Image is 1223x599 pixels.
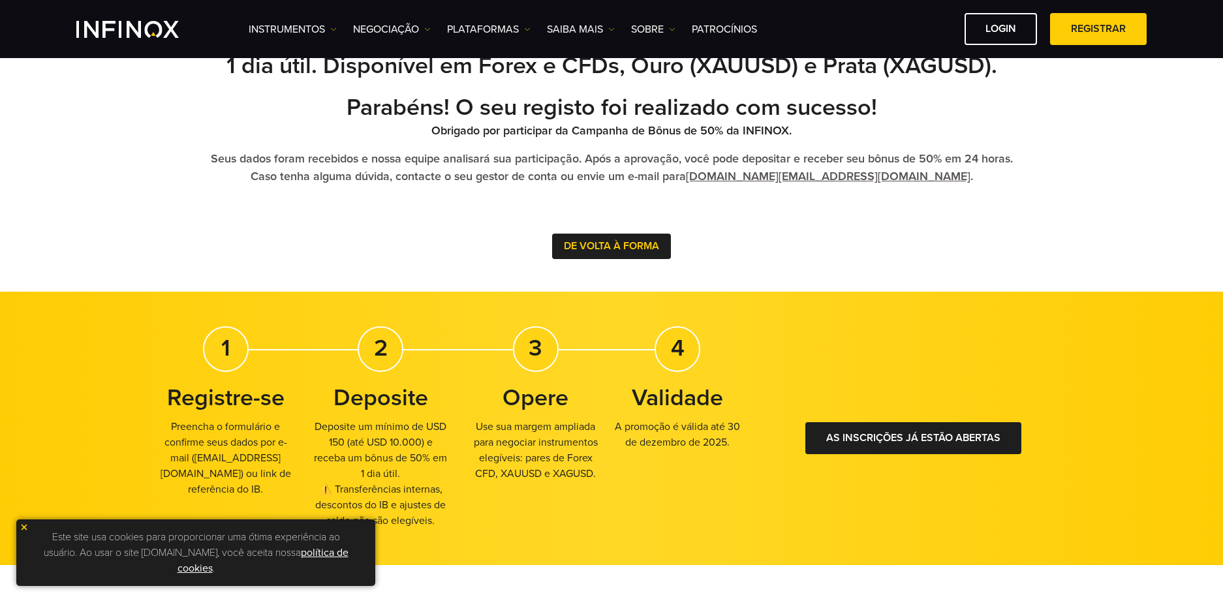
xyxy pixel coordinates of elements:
[503,384,568,412] strong: Opere
[1050,13,1147,45] a: Registrar
[23,526,369,579] p: Este site usa cookies para proporcionar uma ótima experiência ao usuário. Ao usar o site [DOMAIN_...
[310,419,452,529] p: Deposite um mínimo de USD 150 (até USD 10.000) e receba um bônus de 50% em 1 dia útil. ⚠️ Transfe...
[76,21,209,38] a: INFINOX Logo
[607,419,749,450] p: A promoção é válida até 30 de dezembro de 2025.
[20,523,29,532] img: yellow close icon
[631,22,675,37] a: SOBRE
[155,419,297,497] p: Preencha o formulário e confirme seus dados por e-mail ( ) ou link de referência do IB.
[161,452,281,480] a: [EMAIL_ADDRESS][DOMAIN_NAME]
[547,22,615,37] a: Saiba mais
[211,151,1013,183] strong: Seus dados foram recebidos e nossa equipe analisará sua participação. Após a aprovação, você pode...
[529,334,542,362] strong: 3
[686,169,970,183] a: [DOMAIN_NAME][EMAIL_ADDRESS][DOMAIN_NAME]
[965,13,1037,45] a: Login
[552,234,671,259] button: DE VOLTA À FORMA
[805,422,1021,454] a: As inscrições já estão abertas
[249,22,337,37] a: Instrumentos
[333,384,428,412] strong: Deposite
[692,22,757,37] a: Patrocínios
[347,93,877,121] strong: Parabéns! O seu registo foi realizado com sucesso!
[632,384,723,412] strong: Validade
[671,334,685,362] strong: 4
[221,334,230,362] strong: 1
[447,22,531,37] a: PLATAFORMAS
[465,419,607,482] p: Use sua margem ampliada para negociar instrumentos elegíveis: pares de Forex CFD, XAUUSD e XAGUSD.
[353,22,431,37] a: NEGOCIAÇÃO
[167,384,285,412] strong: Registre-se
[374,334,388,362] strong: 2
[431,123,792,138] strong: Obrigado por participar da Campanha de Bônus de 50% da INFINOX.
